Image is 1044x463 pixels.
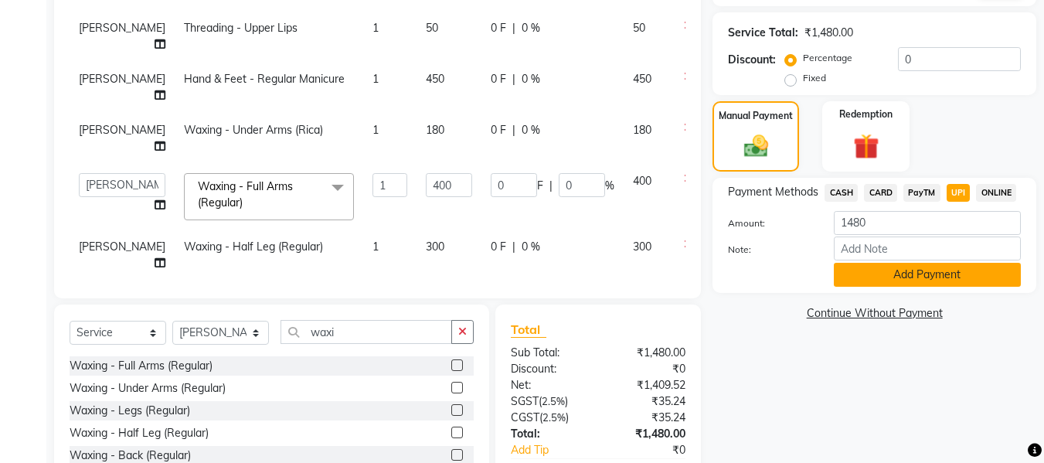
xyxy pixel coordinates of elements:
[511,410,539,424] span: CGST
[598,426,697,442] div: ₹1,480.00
[491,122,506,138] span: 0 F
[716,305,1033,322] a: Continue Without Payment
[834,237,1021,260] input: Add Note
[281,320,452,344] input: Search or Scan
[372,72,379,86] span: 1
[522,122,540,138] span: 0 %
[522,239,540,255] span: 0 %
[542,411,566,424] span: 2.5%
[499,426,598,442] div: Total:
[499,410,598,426] div: ( )
[70,380,226,397] div: Waxing - Under Arms (Regular)
[426,240,444,254] span: 300
[184,123,323,137] span: Waxing - Under Arms (Rica)
[79,240,165,254] span: [PERSON_NAME]
[804,25,853,41] div: ₹1,480.00
[511,322,546,338] span: Total
[839,107,893,121] label: Redemption
[372,123,379,137] span: 1
[184,72,345,86] span: Hand & Feet - Regular Manicure
[499,361,598,377] div: Discount:
[947,184,971,202] span: UPI
[491,239,506,255] span: 0 F
[491,20,506,36] span: 0 F
[499,393,598,410] div: ( )
[864,184,897,202] span: CARD
[499,442,614,458] a: Add Tip
[728,25,798,41] div: Service Total:
[491,71,506,87] span: 0 F
[633,21,645,35] span: 50
[511,394,539,408] span: SGST
[243,196,250,209] a: x
[499,377,598,393] div: Net:
[512,239,515,255] span: |
[716,243,821,257] label: Note:
[716,216,821,230] label: Amount:
[549,178,553,194] span: |
[825,184,858,202] span: CASH
[372,240,379,254] span: 1
[598,410,697,426] div: ₹35.24
[728,184,818,200] span: Payment Methods
[426,72,444,86] span: 450
[598,361,697,377] div: ₹0
[426,123,444,137] span: 180
[70,358,213,374] div: Waxing - Full Arms (Regular)
[598,393,697,410] div: ₹35.24
[834,211,1021,235] input: Amount
[845,131,887,162] img: _gift.svg
[834,263,1021,287] button: Add Payment
[605,178,614,194] span: %
[184,240,323,254] span: Waxing - Half Leg (Regular)
[79,72,165,86] span: [PERSON_NAME]
[598,377,697,393] div: ₹1,409.52
[198,179,293,209] span: Waxing - Full Arms (Regular)
[719,109,793,123] label: Manual Payment
[903,184,940,202] span: PayTM
[803,51,852,65] label: Percentage
[537,178,543,194] span: F
[512,20,515,36] span: |
[542,395,565,407] span: 2.5%
[598,345,697,361] div: ₹1,480.00
[512,122,515,138] span: |
[633,240,651,254] span: 300
[512,71,515,87] span: |
[728,52,776,68] div: Discount:
[499,345,598,361] div: Sub Total:
[633,174,651,188] span: 400
[522,71,540,87] span: 0 %
[426,21,438,35] span: 50
[976,184,1016,202] span: ONLINE
[184,21,298,35] span: Threading - Upper Lips
[372,21,379,35] span: 1
[522,20,540,36] span: 0 %
[79,21,165,35] span: [PERSON_NAME]
[736,132,776,160] img: _cash.svg
[70,403,190,419] div: Waxing - Legs (Regular)
[70,425,209,441] div: Waxing - Half Leg (Regular)
[633,123,651,137] span: 180
[615,442,698,458] div: ₹0
[633,72,651,86] span: 450
[79,123,165,137] span: [PERSON_NAME]
[803,71,826,85] label: Fixed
